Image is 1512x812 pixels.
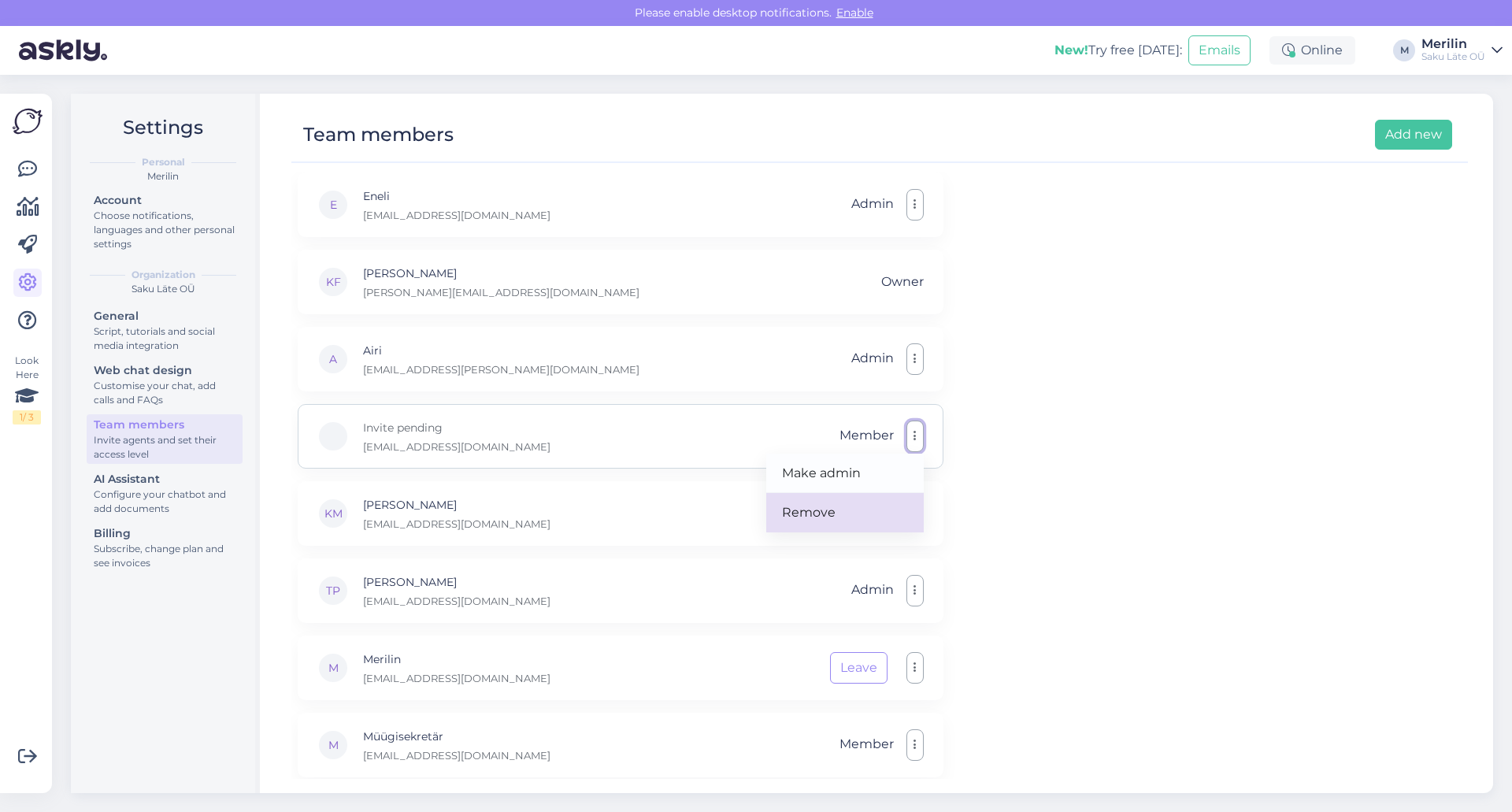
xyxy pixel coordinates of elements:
[83,113,243,143] h2: Settings
[766,454,924,493] a: Make admin
[87,523,243,573] a: BillingSubscribe, change plan and see invoices
[1421,50,1485,63] div: Saku Läte OÜ
[363,265,639,282] p: [PERSON_NAME]
[87,360,243,410] a: Web chat designCustomise your chat, add calls and FAQs
[317,266,349,298] div: KF
[839,421,894,452] span: Member
[1375,120,1452,150] button: Add new
[832,6,878,20] span: Enable
[317,729,349,761] div: M
[1421,38,1485,50] div: Merilin
[94,433,235,462] div: Invite agents and set their access level
[1054,41,1182,60] div: Try free [DATE]:
[94,525,235,542] div: Billing
[94,324,235,353] div: Script, tutorials and social media integration
[851,189,894,221] span: Admin
[363,671,550,685] p: [EMAIL_ADDRESS][DOMAIN_NAME]
[132,268,195,282] b: Organization
[94,542,235,570] div: Subscribe, change plan and see invoices
[13,410,41,425] div: 1 / 3
[317,652,349,684] div: M
[1269,36,1355,65] div: Online
[83,169,243,184] div: Merilin
[94,362,235,379] div: Web chat design
[94,308,235,324] div: General
[87,306,243,355] a: GeneralScript, tutorials and social media integration
[363,728,550,745] p: Müügisekretär
[1054,43,1088,57] b: New!
[13,106,43,136] img: Askly Logo
[363,651,550,668] p: Merilin
[1421,38,1503,63] a: MerilinSaku Läte OÜ
[83,282,243,296] div: Saku Läte OÜ
[363,362,639,376] p: [EMAIL_ADDRESS][PERSON_NAME][DOMAIN_NAME]
[363,342,639,359] p: Airi
[363,573,550,591] p: [PERSON_NAME]
[766,493,924,532] a: Remove
[1188,35,1251,65] button: Emails
[830,652,888,684] button: Leave
[1393,39,1415,61] div: M
[317,498,349,529] div: KM
[363,285,639,299] p: [PERSON_NAME][EMAIL_ADDRESS][DOMAIN_NAME]
[13,354,41,425] div: Look Here
[142,155,185,169] b: Personal
[851,575,894,606] span: Admin
[87,414,243,464] a: Team membersInvite agents and set their access level
[94,192,235,209] div: Account
[87,190,243,254] a: AccountChoose notifications, languages and other personal settings
[363,496,550,514] p: [PERSON_NAME]
[317,575,349,606] div: TP
[881,267,924,297] span: Owner
[94,209,235,251] div: Choose notifications, languages and other personal settings
[363,419,550,436] p: Invite pending
[94,379,235,407] div: Customise your chat, add calls and FAQs
[363,187,550,205] p: Eneli
[839,729,894,761] span: Member
[317,343,349,375] div: A
[851,343,894,375] span: Admin
[317,189,349,221] div: E
[363,517,550,531] p: [EMAIL_ADDRESS][DOMAIN_NAME]
[87,469,243,518] a: AI AssistantConfigure your chatbot and add documents
[94,471,235,488] div: AI Assistant
[303,120,454,150] div: Team members
[363,208,550,222] p: [EMAIL_ADDRESS][DOMAIN_NAME]
[363,439,550,454] p: [EMAIL_ADDRESS][DOMAIN_NAME]
[94,417,235,433] div: Team members
[94,488,235,516] div: Configure your chatbot and add documents
[363,594,550,608] p: [EMAIL_ADDRESS][DOMAIN_NAME]
[363,748,550,762] p: [EMAIL_ADDRESS][DOMAIN_NAME]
